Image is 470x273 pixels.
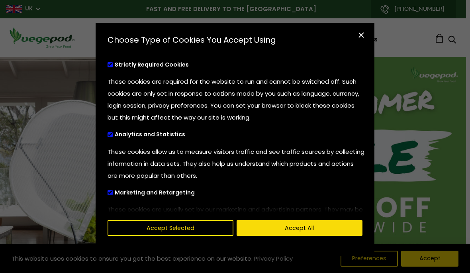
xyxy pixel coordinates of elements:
[108,190,216,196] label: Marketing and Retargeting
[108,62,210,68] label: Strictly Required Cookies
[108,132,206,137] label: Analytics and Statistics
[108,35,362,46] p: Choose Type of Cookies You Accept Using
[108,76,365,124] p: These cookies are required for the website to run and cannot be switched off. Such cookies are on...
[237,220,362,236] button: Accept All
[352,27,370,44] button: Close
[108,146,365,182] p: These cookies allow us to measure visitors traffic and see traffic sources by collecting informat...
[108,220,233,236] button: Accept Selected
